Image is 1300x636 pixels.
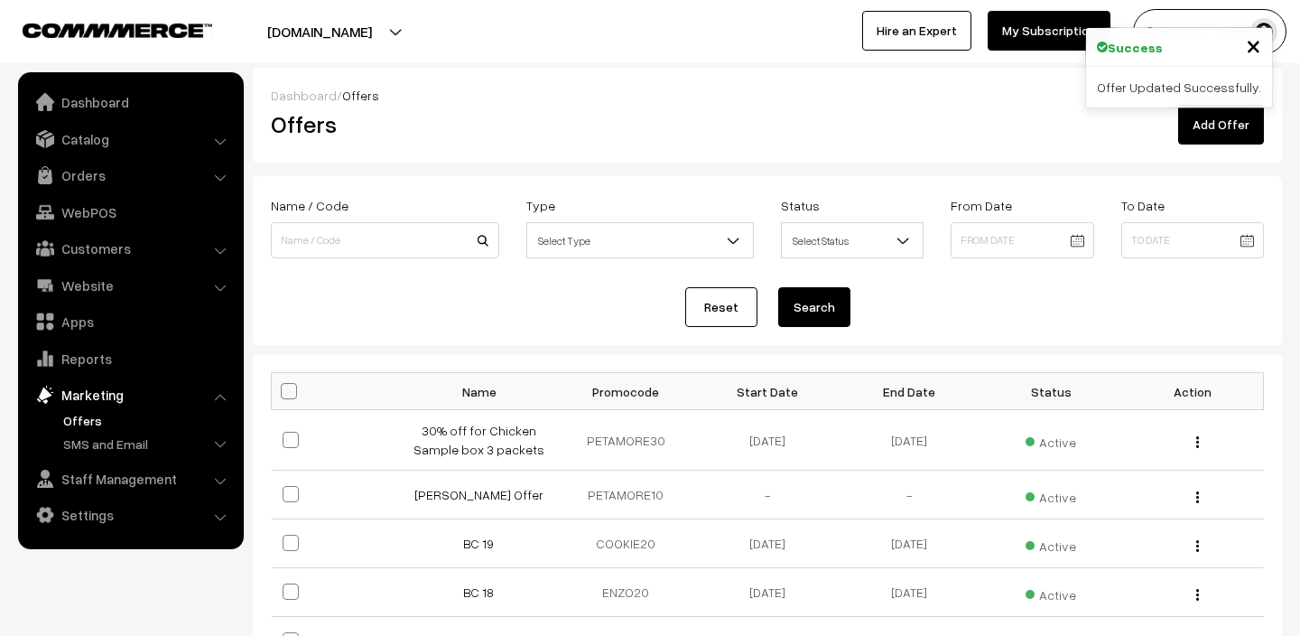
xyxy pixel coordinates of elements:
a: COMMMERCE [23,18,181,40]
span: Active [1026,581,1076,604]
a: Hire an Expert [862,11,971,51]
a: Reset [685,287,757,327]
span: [DATE] [891,585,927,600]
input: To Date [1121,222,1264,258]
a: BC 19 [463,536,494,551]
label: Type [526,196,555,215]
a: Staff Management [23,463,237,495]
span: Offers [342,88,379,103]
td: - [839,471,980,519]
label: To Date [1121,196,1165,215]
a: Catalog [23,123,237,155]
a: Orders [23,159,237,192]
th: Promocode [555,373,697,410]
td: COOKIE20 [555,519,697,568]
span: [DATE] [891,536,927,551]
input: Name / Code [271,222,499,258]
a: Apps [23,305,237,338]
a: Marketing [23,379,237,411]
span: × [1246,28,1261,61]
a: 30% off for Chicken Sample box 3 packets [413,423,544,457]
img: COMMMERCE [23,23,212,37]
div: / [271,86,1264,105]
h2: Offers [271,110,584,138]
button: Search [778,287,850,327]
span: Active [1026,428,1076,452]
a: WebPOS [23,196,237,229]
input: From Date [951,222,1093,258]
strong: Success [1108,38,1163,57]
img: Menu [1196,589,1199,601]
td: [DATE] [697,568,839,617]
a: Website [23,269,237,302]
th: Start Date [697,373,839,410]
span: Active [1026,483,1076,507]
a: Add Offer [1178,105,1264,145]
span: Select Status [781,222,924,258]
span: Select Status [782,225,923,257]
div: Offer Updated Successfully. [1086,67,1272,108]
td: [DATE] [697,519,839,568]
button: [PERSON_NAME] [1133,9,1286,54]
a: Dashboard [23,86,237,118]
td: ENZO20 [555,568,697,617]
td: [DATE] [697,410,839,471]
label: Status [781,196,820,215]
a: My Subscription [988,11,1110,51]
th: Action [1122,373,1264,410]
label: Name / Code [271,196,348,215]
a: BC 18 [463,585,494,600]
a: Customers [23,232,237,265]
th: Status [980,373,1122,410]
img: Menu [1196,491,1199,503]
button: Close [1246,32,1261,59]
a: Reports [23,342,237,375]
th: Name [413,373,555,410]
img: Menu [1196,540,1199,552]
td: [DATE] [839,410,980,471]
td: PETAMORE30 [555,410,697,471]
a: Offers [59,411,237,430]
span: Active [1026,532,1076,556]
img: Menu [1196,436,1199,448]
span: Select Type [527,225,754,257]
img: user [1250,18,1277,45]
td: - [697,471,839,519]
a: Dashboard [271,88,337,103]
th: End Date [839,373,980,410]
td: PETAMORE10 [555,471,697,519]
a: [PERSON_NAME] Offer [414,487,543,502]
span: Select Type [526,222,755,258]
button: [DOMAIN_NAME] [204,9,435,54]
a: Settings [23,499,237,531]
a: SMS and Email [59,435,237,454]
label: From Date [951,196,1012,215]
